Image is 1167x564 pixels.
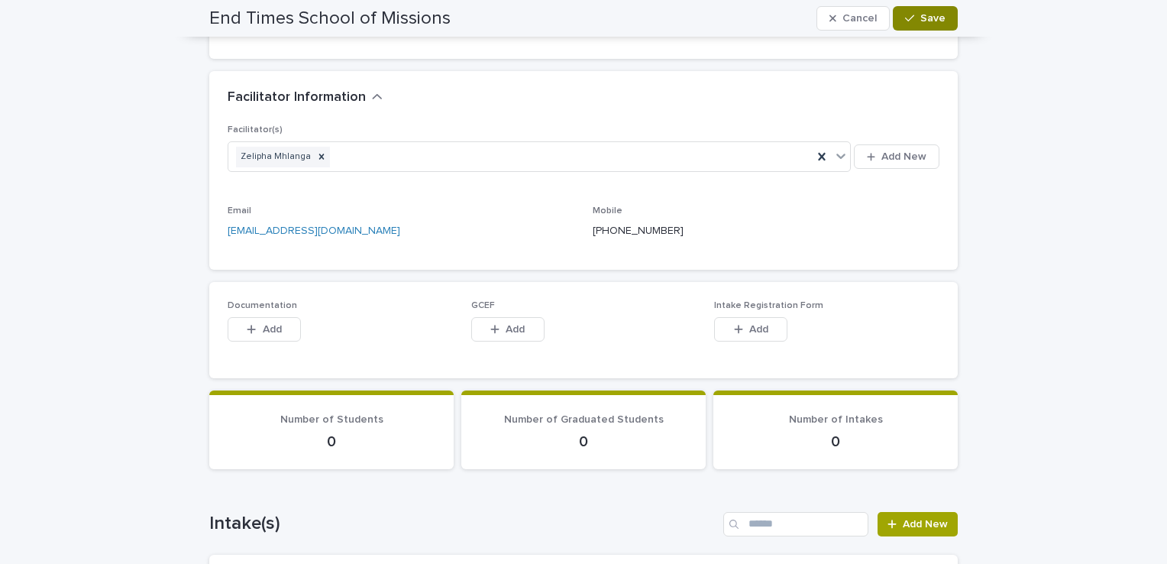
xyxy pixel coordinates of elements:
span: Facilitator(s) [228,125,283,135]
button: Add [471,317,545,342]
p: 0 [732,433,939,451]
span: Add New [903,519,948,530]
span: Number of Graduated Students [504,414,664,425]
span: Number of Intakes [789,414,883,425]
span: Mobile [593,206,622,216]
p: [PHONE_NUMBER] [593,223,939,239]
h2: Facilitator Information [228,89,366,106]
span: GCEF [471,301,495,310]
span: Add [749,324,768,335]
h2: End Times School of Missions [209,8,451,30]
button: Facilitator Information [228,89,383,106]
span: Save [920,13,946,24]
button: Add [228,317,301,342]
span: Add [263,324,282,335]
span: Add [506,324,525,335]
button: Add [714,317,787,342]
div: Zelipha Mhlanga [236,147,313,167]
a: Add New [878,512,958,536]
button: Save [893,6,958,31]
span: Add New [881,151,926,162]
span: Cancel [842,13,877,24]
a: [EMAIL_ADDRESS][DOMAIN_NAME] [228,225,400,236]
h1: Intake(s) [209,513,717,535]
input: Search [723,512,868,536]
span: Number of Students [280,414,383,425]
span: Documentation [228,301,297,310]
button: Add New [854,144,939,169]
span: Email [228,206,251,216]
span: Intake Registration Form [714,301,823,310]
p: 0 [480,433,687,451]
button: Cancel [816,6,890,31]
p: 0 [228,433,435,451]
